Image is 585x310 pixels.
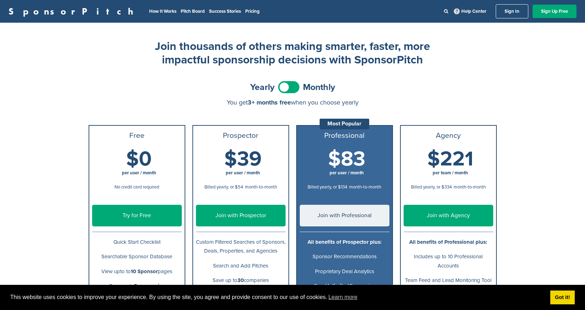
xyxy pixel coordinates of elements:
[92,252,182,261] p: Searchable Sponsor Database
[237,277,244,283] b: 30
[330,170,364,176] span: per user / month
[411,184,452,190] span: Billed yearly, or $334
[122,170,156,176] span: per user / month
[452,7,488,16] a: Help Center
[245,184,277,190] span: month-to-month
[533,5,576,18] a: Sign Up Free
[300,282,389,291] p: Save Companies
[349,184,381,190] span: month-to-month
[134,283,165,289] b: 5 companies
[131,268,158,275] b: 10 Sponsor
[92,282,182,291] p: Save up to
[300,205,389,226] a: Join with Professional
[92,131,182,140] h3: Free
[308,239,382,245] b: All benefits of Prospector plus:
[92,238,182,247] p: Quick Start Checklist
[433,170,468,176] span: per team / month
[126,147,152,171] span: $0
[114,184,159,190] span: No credit card required
[149,9,176,14] a: How It Works
[204,184,243,190] span: Billed yearly, or $54
[496,4,528,18] a: Sign In
[9,7,138,16] a: SponsorPitch
[308,184,347,190] span: Billed yearly, or $134
[328,147,365,171] span: $83
[409,239,487,245] b: All benefits of Professional plus:
[327,292,359,303] a: learn more about cookies
[404,131,493,140] h3: Agency
[92,205,182,226] a: Try for Free
[250,83,275,92] span: Yearly
[209,9,241,14] a: Success Stories
[427,147,473,171] span: $221
[196,205,286,226] a: Join with Prospector
[196,238,286,255] p: Custom Filtered Searches of Sponsors, Deals, Properties, and Agencies
[300,267,389,276] p: Proprietary Deal Analytics
[10,292,545,303] span: This website uses cookies to improve your experience. By using the site, you agree and provide co...
[303,83,335,92] span: Monthly
[404,276,493,285] p: Team Feed and Lead Monitoring Tool
[300,131,389,140] h3: Professional
[320,119,369,129] div: Most Popular
[196,131,286,140] h3: Prospector
[224,147,261,171] span: $39
[300,252,389,261] p: Sponsor Recommendations
[404,252,493,270] p: Includes up to 10 Professional Accounts
[248,98,291,106] span: 3+ months free
[245,9,260,14] a: Pricing
[226,170,260,176] span: per user / month
[151,40,434,67] h2: Join thousands of others making smarter, faster, more impactful sponsorship decisions with Sponso...
[92,267,182,276] p: View upto to pages
[196,261,286,270] p: Search and Add Pitches
[454,184,486,190] span: month-to-month
[196,276,286,285] p: Save up to companies
[181,9,205,14] a: Pitch Board
[325,283,349,289] b: Unlimited
[550,291,575,305] a: dismiss cookie message
[404,205,493,226] a: Join with Agency
[89,99,497,106] div: You get when you choose yearly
